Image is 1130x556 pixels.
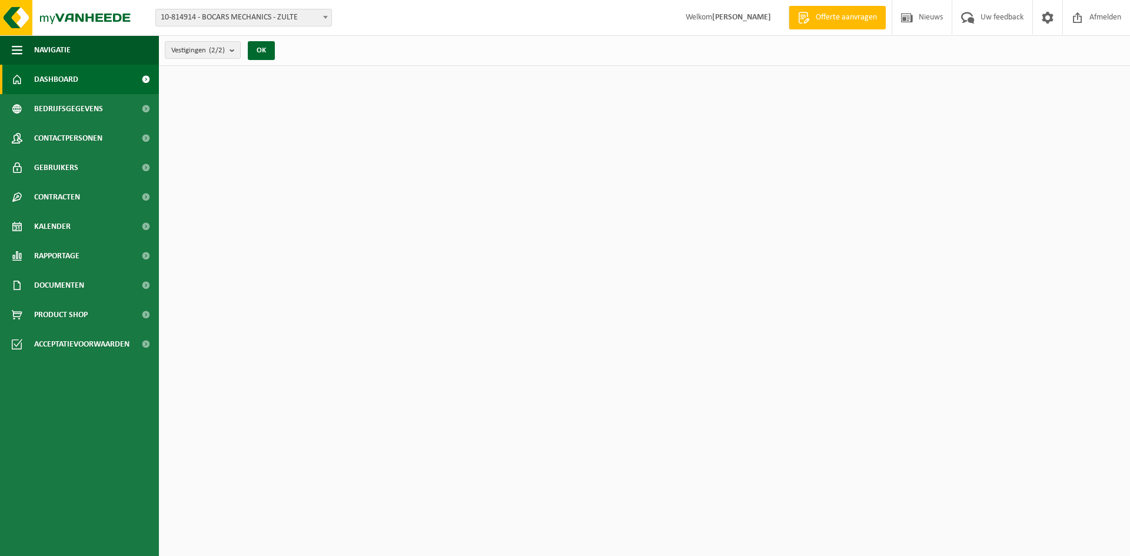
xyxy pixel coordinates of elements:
[165,41,241,59] button: Vestigingen(2/2)
[34,35,71,65] span: Navigatie
[813,12,880,24] span: Offerte aanvragen
[34,124,102,153] span: Contactpersonen
[34,65,78,94] span: Dashboard
[34,94,103,124] span: Bedrijfsgegevens
[209,46,225,54] count: (2/2)
[34,153,78,182] span: Gebruikers
[248,41,275,60] button: OK
[712,13,771,22] strong: [PERSON_NAME]
[34,182,80,212] span: Contracten
[34,300,88,329] span: Product Shop
[34,241,79,271] span: Rapportage
[789,6,886,29] a: Offerte aanvragen
[156,9,331,26] span: 10-814914 - BOCARS MECHANICS - ZULTE
[171,42,225,59] span: Vestigingen
[155,9,332,26] span: 10-814914 - BOCARS MECHANICS - ZULTE
[34,329,129,359] span: Acceptatievoorwaarden
[34,212,71,241] span: Kalender
[34,271,84,300] span: Documenten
